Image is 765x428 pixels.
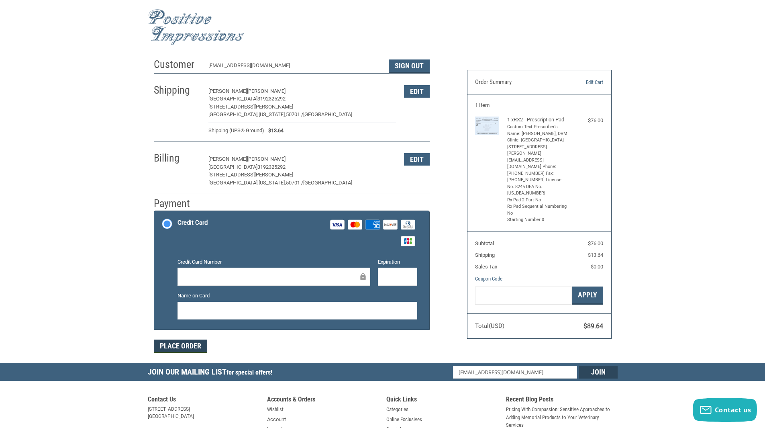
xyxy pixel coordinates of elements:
[506,395,618,405] h5: Recent Blog Posts
[257,96,286,102] span: 3192325292
[208,88,247,94] span: [PERSON_NAME]
[226,369,272,376] span: for special offers!
[475,102,603,109] h3: 1 Item
[267,405,284,414] a: Wishlist
[208,61,381,73] div: [EMAIL_ADDRESS][DOMAIN_NAME]
[208,127,264,135] span: Shipping (UPS® Ground)
[154,152,201,165] h2: Billing
[378,258,417,266] label: Expiration
[475,276,502,282] a: Coupon Code
[588,252,603,258] span: $13.64
[303,180,352,186] span: [GEOGRAPHIC_DATA]
[208,156,247,162] span: [PERSON_NAME]
[572,287,603,305] button: Apply
[247,156,286,162] span: [PERSON_NAME]
[583,322,603,330] span: $89.64
[591,264,603,270] span: $0.00
[693,398,757,422] button: Contact us
[507,203,569,217] li: Rx Pad Sequential Numbering No
[208,172,293,178] span: [STREET_ADDRESS][PERSON_NAME]
[453,366,577,379] input: Email
[386,395,498,405] h5: Quick Links
[475,287,572,305] input: Gift Certificate or Coupon Code
[267,395,379,405] h5: Accounts & Orders
[404,153,430,166] button: Edit
[475,252,495,258] span: Shipping
[571,117,603,125] div: $76.00
[154,197,201,210] h2: Payment
[562,78,603,86] a: Edit Cart
[588,240,603,246] span: $76.00
[148,395,259,405] h5: Contact Us
[154,84,201,97] h2: Shipping
[507,117,569,123] h4: 1 x RX2 - Prescription Pad
[257,164,286,170] span: 3192325292
[507,217,569,223] li: Starting Number 0
[259,111,286,117] span: [US_STATE],
[148,363,276,383] h5: Join Our Mailing List
[715,405,751,414] span: Contact us
[259,180,286,186] span: [US_STATE],
[286,180,303,186] span: 50701 /
[475,264,497,270] span: Sales Tax
[389,59,430,73] button: Sign Out
[208,180,259,186] span: [GEOGRAPHIC_DATA],
[208,96,257,102] span: [GEOGRAPHIC_DATA]
[386,416,422,424] a: Online Exclusives
[148,9,244,45] img: Positive Impressions
[507,197,569,204] li: Rx Pad 2 Part No
[177,292,417,300] label: Name on Card
[208,164,257,170] span: [GEOGRAPHIC_DATA]
[208,111,259,117] span: [GEOGRAPHIC_DATA],
[386,405,408,414] a: Categories
[579,366,618,379] input: Join
[286,111,303,117] span: 50701 /
[247,88,286,94] span: [PERSON_NAME]
[264,127,284,135] span: $13.64
[507,124,569,197] li: Custom Text Prescriber's Name: [PERSON_NAME], DVM Clinic: [GEOGRAPHIC_DATA] [STREET_ADDRESS][PERS...
[177,258,370,266] label: Credit Card Number
[154,340,207,353] button: Place Order
[475,322,504,330] span: Total (USD)
[208,104,293,110] span: [STREET_ADDRESS][PERSON_NAME]
[475,78,562,86] h3: Order Summary
[404,85,430,98] button: Edit
[267,416,286,424] a: Account
[177,216,208,229] div: Credit Card
[475,240,494,246] span: Subtotal
[154,58,201,71] h2: Customer
[303,111,352,117] span: [GEOGRAPHIC_DATA]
